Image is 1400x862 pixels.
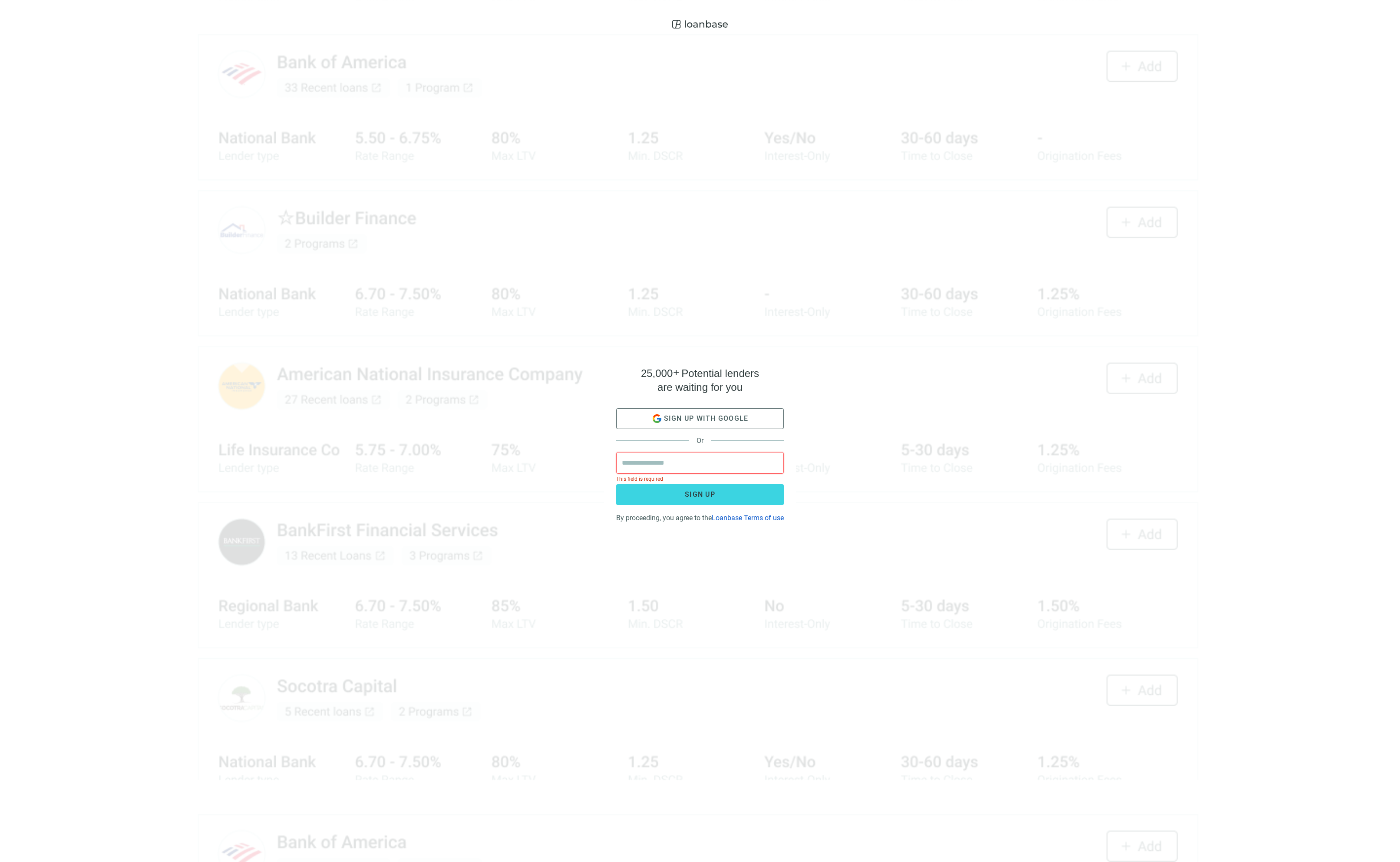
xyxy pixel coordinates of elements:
[685,490,715,499] span: Sign up
[616,512,784,522] div: By proceeding, you agree to the
[616,484,784,505] button: Sign up
[689,436,711,445] span: Or
[616,476,663,482] span: This field is required
[616,408,784,429] button: Sign up with google
[673,367,679,378] span: +
[641,367,673,379] span: 25,000
[664,414,749,423] span: Sign up with google
[641,367,759,394] h4: Potential lenders are waiting for you
[712,514,784,522] a: Loanbase Terms of use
